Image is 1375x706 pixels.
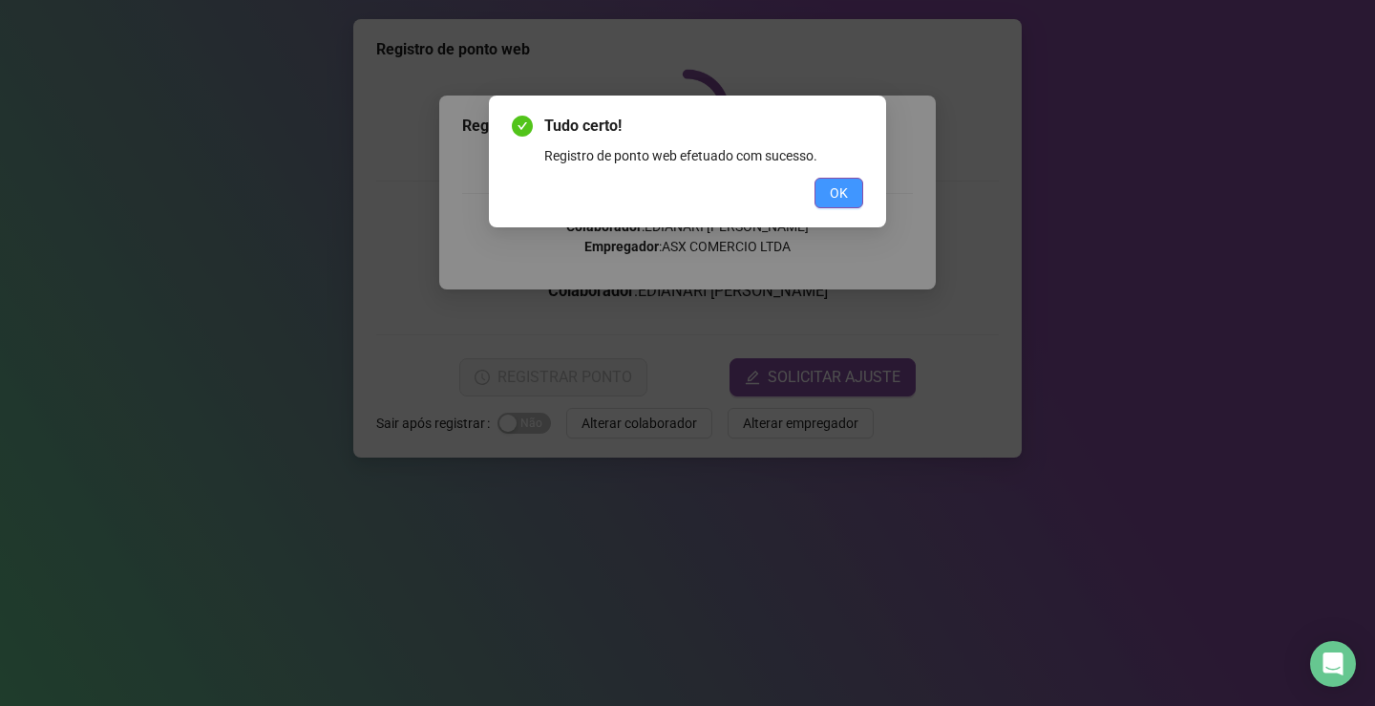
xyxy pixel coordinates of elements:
div: Open Intercom Messenger [1310,641,1356,687]
span: Tudo certo! [544,115,863,138]
span: check-circle [512,116,533,137]
span: OK [830,182,848,203]
div: Registro de ponto web efetuado com sucesso. [544,145,863,166]
button: OK [814,178,863,208]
